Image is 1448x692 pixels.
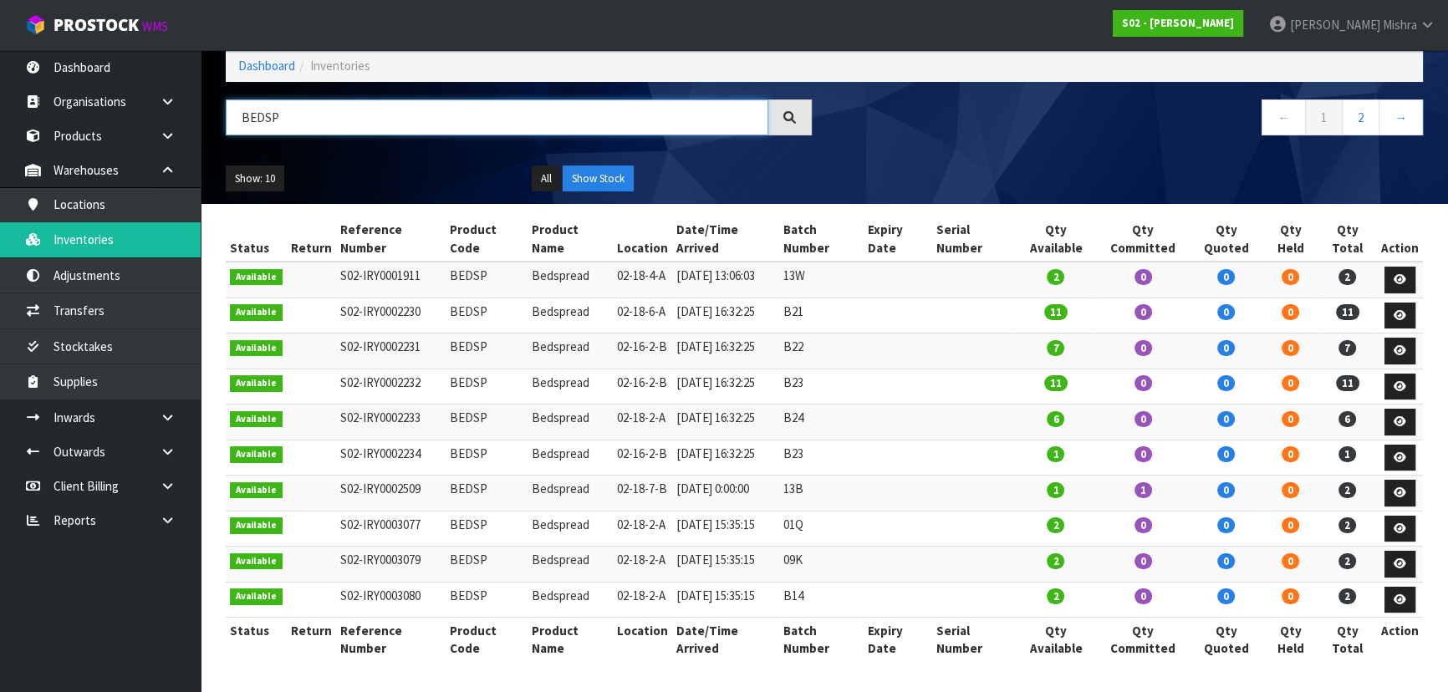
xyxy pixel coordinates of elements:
td: Bedspread [528,369,614,405]
span: 0 [1282,340,1299,356]
td: 02-16-2-B [613,369,672,405]
td: 02-18-6-A [613,298,672,333]
th: Product Code [446,618,528,662]
span: 2 [1338,269,1356,285]
th: Qty Total [1318,216,1377,262]
span: 2 [1047,553,1064,569]
td: Bedspread [528,476,614,511]
td: 02-16-2-B [613,440,672,476]
td: BEDSP [446,369,528,405]
td: S02-IRY0002234 [336,440,446,476]
td: 09K [779,547,863,583]
span: 7 [1047,340,1064,356]
td: BEDSP [446,405,528,440]
td: BEDSP [446,440,528,476]
span: 0 [1217,517,1235,533]
td: [DATE] 15:35:15 [672,547,779,583]
td: [DATE] 15:35:15 [672,582,779,618]
th: Location [613,618,672,662]
span: 0 [1282,553,1299,569]
th: Product Name [528,618,614,662]
td: BEDSP [446,511,528,547]
span: Inventories [310,58,370,74]
img: cube-alt.png [25,14,46,35]
small: WMS [142,18,168,34]
span: Available [230,446,283,463]
td: S02-IRY0002232 [336,369,446,405]
td: Bedspread [528,333,614,369]
th: Qty Committed [1096,618,1190,662]
th: Status [226,216,287,262]
span: 2 [1338,482,1356,498]
span: 0 [1282,446,1299,462]
th: Batch Number [779,618,863,662]
td: B23 [779,369,863,405]
input: Search inventories [226,99,768,135]
span: 1 [1134,482,1152,498]
a: 2 [1342,99,1379,135]
td: [DATE] 16:32:25 [672,405,779,440]
span: 6 [1338,411,1356,427]
span: Available [230,340,283,357]
th: Product Name [528,216,614,262]
span: 2 [1047,269,1064,285]
span: Available [230,588,283,605]
span: 0 [1217,588,1235,604]
span: 2 [1338,517,1356,533]
th: Date/Time Arrived [672,618,779,662]
td: 02-18-2-A [613,511,672,547]
th: Expiry Date [863,216,931,262]
span: 2 [1047,517,1064,533]
th: Batch Number [779,216,863,262]
th: Return [287,618,336,662]
span: 11 [1044,375,1068,391]
a: 1 [1305,99,1343,135]
span: 0 [1282,375,1299,391]
span: 1 [1047,482,1064,498]
span: 0 [1134,588,1152,604]
td: 02-18-4-A [613,262,672,298]
td: Bedspread [528,440,614,476]
td: Bedspread [528,405,614,440]
td: Bedspread [528,582,614,618]
span: 0 [1217,375,1235,391]
td: Bedspread [528,547,614,583]
th: Qty Held [1263,216,1318,262]
th: Reference Number [336,216,446,262]
th: Qty Total [1318,618,1377,662]
td: B24 [779,405,863,440]
th: Action [1377,216,1423,262]
td: BEDSP [446,476,528,511]
a: S02 - [PERSON_NAME] [1113,10,1243,37]
th: Qty Available [1016,618,1097,662]
th: Status [226,618,287,662]
th: Expiry Date [863,618,931,662]
span: 2 [1047,588,1064,604]
span: [PERSON_NAME] [1290,17,1380,33]
th: Qty Quoted [1190,618,1263,662]
span: 0 [1217,340,1235,356]
a: Dashboard [238,58,295,74]
span: Mishra [1383,17,1417,33]
span: 0 [1217,269,1235,285]
td: Bedspread [528,298,614,333]
th: Serial Number [932,618,1016,662]
td: BEDSP [446,262,528,298]
th: Serial Number [932,216,1016,262]
span: 0 [1134,446,1152,462]
span: Available [230,304,283,321]
button: Show: 10 [226,165,284,192]
a: → [1379,99,1423,135]
span: 0 [1134,517,1152,533]
button: All [532,165,561,192]
span: Available [230,517,283,534]
span: Available [230,482,283,499]
td: 02-16-2-B [613,333,672,369]
span: 0 [1217,411,1235,427]
span: 1 [1047,446,1064,462]
span: 11 [1336,375,1359,391]
td: 13B [779,476,863,511]
button: Show Stock [563,165,634,192]
span: 0 [1282,517,1299,533]
strong: S02 - [PERSON_NAME] [1122,16,1234,30]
